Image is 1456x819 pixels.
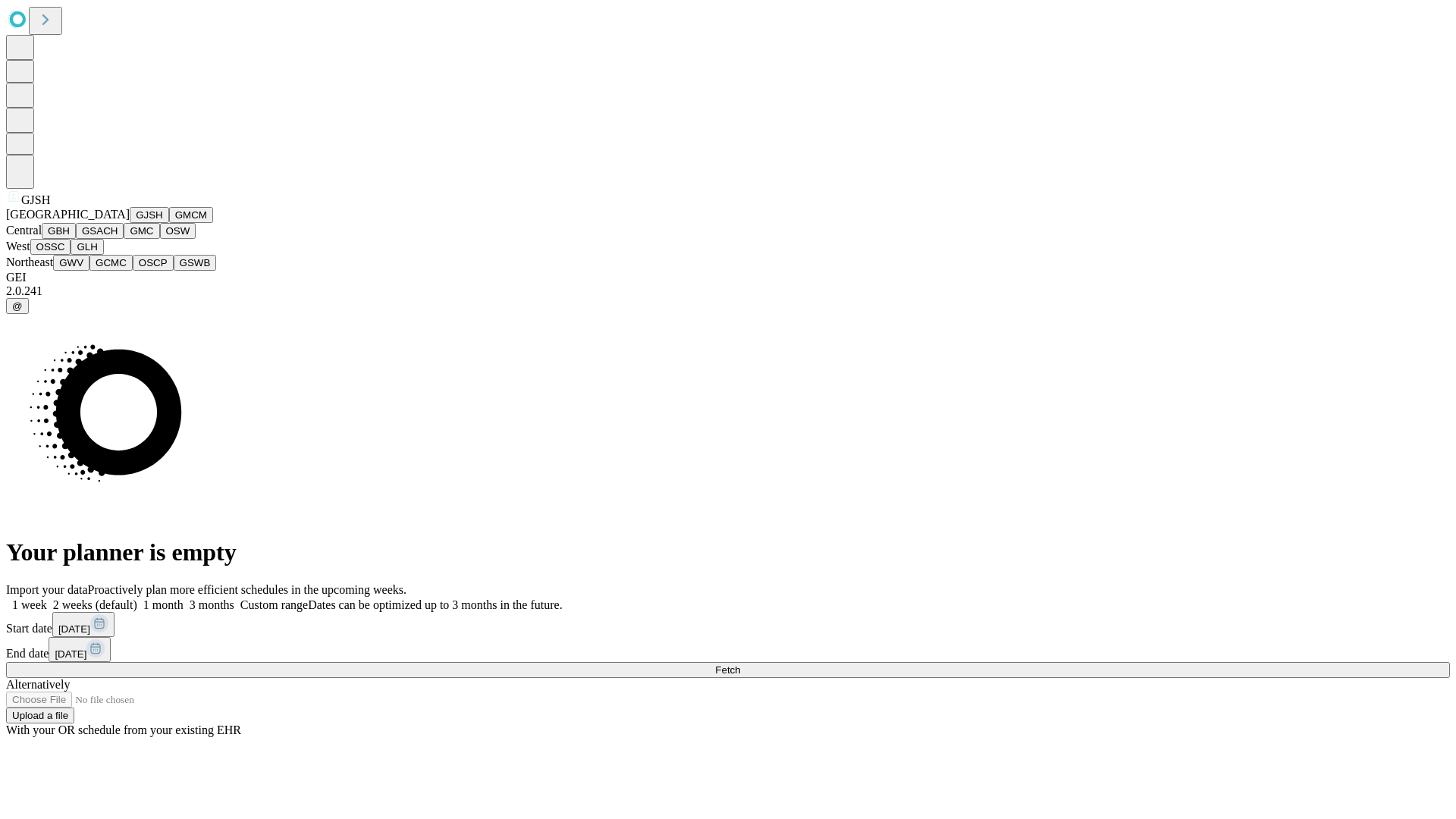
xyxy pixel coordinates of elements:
[58,623,90,635] span: [DATE]
[53,255,89,271] button: GWV
[6,612,1450,637] div: Start date
[6,256,53,268] span: Northeast
[89,255,133,271] button: GCMC
[49,637,111,662] button: [DATE]
[30,239,71,255] button: OSSC
[88,583,406,596] span: Proactively plan more efficient schedules in the upcoming weeks.
[55,648,86,660] span: [DATE]
[174,255,217,271] button: GSWB
[160,223,196,239] button: OSW
[53,598,137,611] span: 2 weeks (default)
[6,637,1450,662] div: End date
[133,255,174,271] button: OSCP
[190,598,234,611] span: 3 months
[21,193,50,206] span: GJSH
[6,538,1450,566] h1: Your planner is empty
[6,271,1450,284] div: GEI
[240,598,308,611] span: Custom range
[6,708,74,723] button: Upload a file
[6,298,29,314] button: @
[6,224,42,237] span: Central
[308,598,562,611] span: Dates can be optimized up to 3 months in the future.
[6,723,241,736] span: With your OR schedule from your existing EHR
[143,598,184,611] span: 1 month
[169,207,213,223] button: GMCM
[76,223,124,239] button: GSACH
[71,239,103,255] button: GLH
[6,662,1450,678] button: Fetch
[715,664,740,676] span: Fetch
[124,223,159,239] button: GMC
[42,223,76,239] button: GBH
[6,284,1450,298] div: 2.0.241
[6,208,130,221] span: [GEOGRAPHIC_DATA]
[12,598,47,611] span: 1 week
[12,300,23,312] span: @
[6,240,30,253] span: West
[52,612,115,637] button: [DATE]
[6,583,88,596] span: Import your data
[130,207,169,223] button: GJSH
[6,678,70,691] span: Alternatively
